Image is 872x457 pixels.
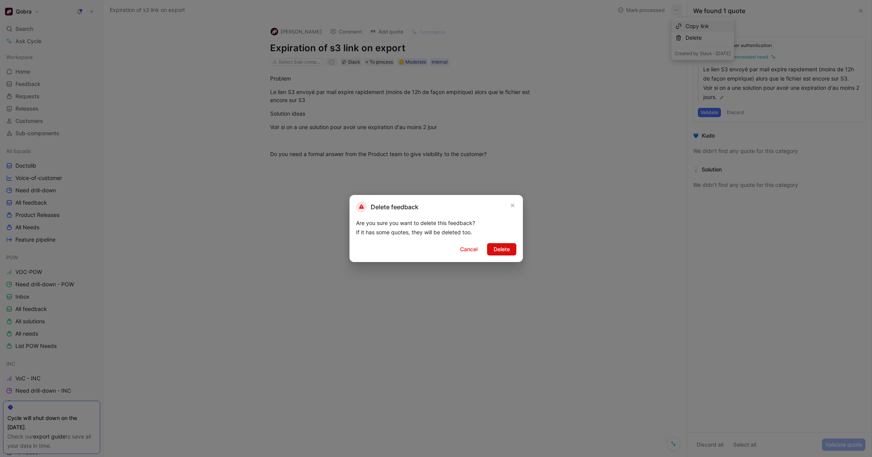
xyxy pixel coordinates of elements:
span: Delete [494,245,510,254]
button: Delete [487,243,516,255]
div: Are you sure you want to delete this feedback? If it has some quotes, they will be deleted too. [356,218,516,237]
button: Cancel [454,243,484,255]
h2: Delete feedback [356,202,418,212]
span: Cancel [460,245,477,254]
